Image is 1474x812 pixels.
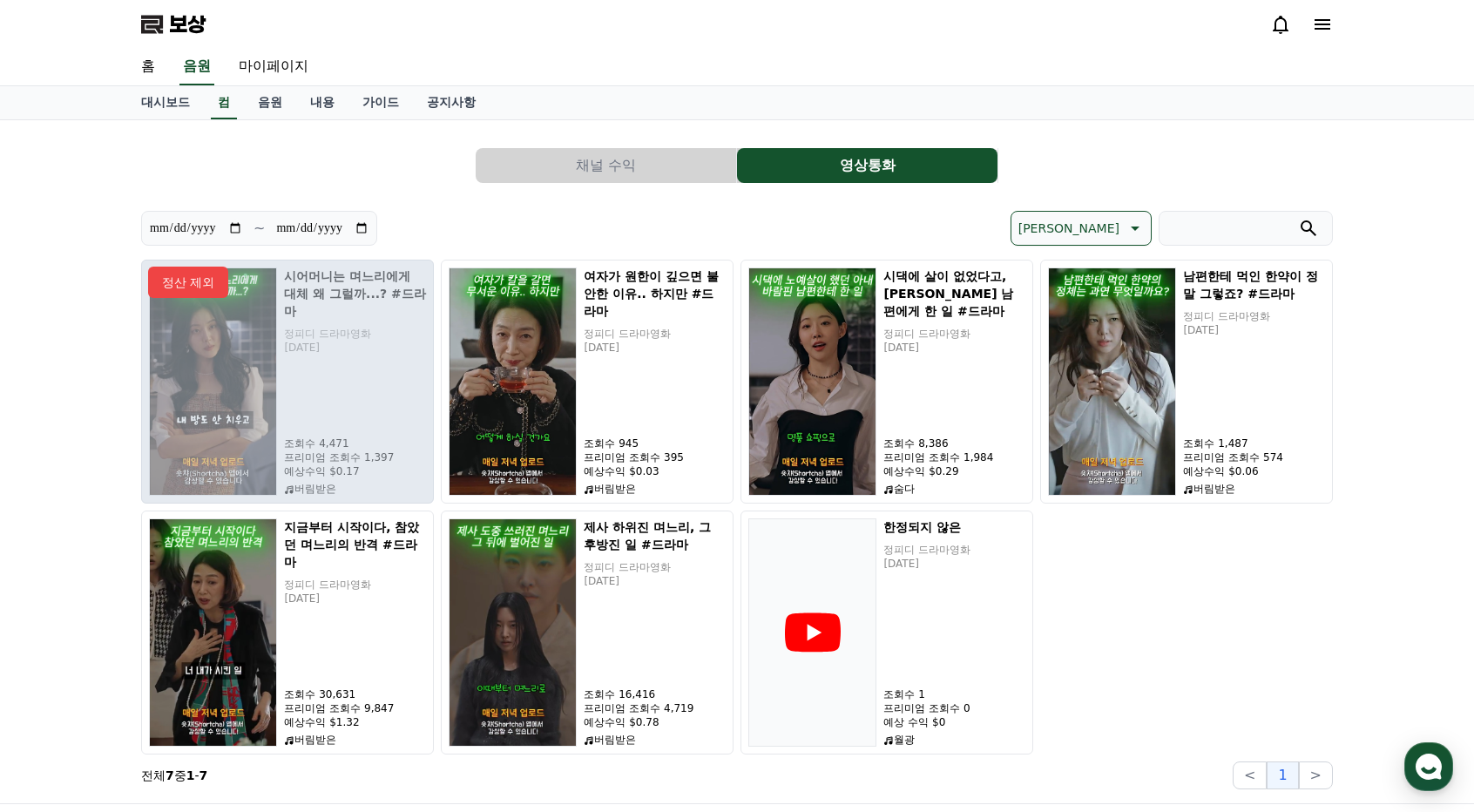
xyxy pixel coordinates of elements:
[883,716,945,728] font: 예상 수익 $0
[449,267,577,496] img: 여자가 원한이 깊으면 불안한 이유.. 하지만 #드라마
[141,95,190,109] font: 대시보드
[1267,761,1298,789] button: 1
[584,688,655,700] font: 조회수 16,416
[284,592,320,605] font: [DATE]
[186,768,195,782] font: 1
[576,157,636,173] font: 채널 수익
[840,157,896,173] font: 영상통화
[584,342,619,354] font: [DATE]
[1278,767,1287,783] font: 1
[594,483,636,495] font: 버림받은
[737,148,997,183] button: 영상통화
[1233,761,1267,789] button: <
[127,86,204,119] a: 대시보드
[584,328,671,340] font: 정피디 드라마영화
[584,451,684,464] font: 프리미엄 조회수 395
[883,465,958,477] font: 예상수익 $0.29
[127,49,169,85] a: 홈
[584,575,619,587] font: [DATE]
[441,260,734,504] button: 여자가 원한이 깊으면 불안한 이유.. 하지만 #드라마 여자가 원한이 깊으면 불안한 이유.. 하지만 #드라마 정피디 드라마영화 [DATE] 조회수 945 프리미엄 조회수 395...
[284,520,419,569] font: 지금부터 시작이다, 참았던 며느리의 반격 #드라마
[348,86,413,119] a: 가이드
[1048,267,1176,496] img: 남편한테 먹인 한약이 정말 그렇죠? #드라마
[254,220,265,236] font: ~
[199,768,208,782] font: 7
[1183,269,1318,301] font: 남편한테 먹인 한약이 정말 그렇죠? #드라마
[584,465,659,477] font: 예상수익 $0.03
[883,451,993,464] font: 프리미엄 조회수 1,984
[195,768,199,782] font: -
[218,95,230,109] font: 컴
[427,95,476,109] font: 공지사항
[737,148,998,183] a: 영상통화
[1183,324,1219,336] font: [DATE]
[441,511,734,754] button: 제사 하위진 며느리, 그 후방진 일 #드라마 제사 하위진 며느리, 그 후방진 일 #드라마 정피디 드라마영화 [DATE] 조회수 16,416 프리미엄 조회수 4,719 예상수익...
[244,86,296,119] a: 음원
[883,558,919,570] font: [DATE]
[740,260,1033,504] button: 시댁에 살이 없었다고, 바람핀 남편에게 한 일 #드라마 시댁에 살이 없었다고, [PERSON_NAME] 남편에게 한 일 #드라마 정피디 드라마영화 [DATE] 조회수 8,38...
[284,716,359,728] font: 예상수익 $1.32
[883,520,961,534] font: 한정되지 않은
[211,86,237,119] a: 컴
[1183,310,1270,322] font: 정피디 드라마영화
[1193,483,1235,495] font: 버림받은
[476,148,736,183] button: 채널 수익
[162,275,214,289] font: 정산 제외
[413,86,490,119] a: 공지사항
[883,544,970,556] font: 정피디 드라마영화
[1018,221,1119,235] font: [PERSON_NAME]
[225,49,322,85] a: 마이페이지
[1183,437,1247,450] font: 조회수 1,487
[584,269,719,318] font: 여자가 원한이 깊으면 불안한 이유.. 하지만 #드라마
[362,95,399,109] font: 가이드
[584,437,639,450] font: 조회수 945
[149,518,277,747] img: 지금부터 시작이다, 참았던 며느리의 반격 #드라마
[894,483,915,495] font: 숨다
[883,328,970,340] font: 정피디 드라마영화
[179,49,214,85] a: 음원
[584,520,711,551] font: 제사 하위진 며느리, 그 후방진 일 #드라마
[284,579,371,591] font: 정피디 드라마영화
[894,734,915,746] font: 월광
[258,95,282,109] font: 음원
[294,734,336,746] font: 버림받은
[284,702,394,714] font: 프리미엄 조회수 9,847
[748,267,876,496] img: 시댁에 살이 없었다고, 바람핀 남편에게 한 일 #드라마
[1011,211,1152,246] button: [PERSON_NAME]
[584,561,671,573] font: 정피디 드라마영화
[883,688,924,700] font: 조회수 1
[296,86,348,119] a: 내용
[883,342,919,354] font: [DATE]
[1244,767,1255,783] font: <
[883,437,948,450] font: 조회수 8,386
[594,734,636,746] font: 버림받은
[141,10,206,38] a: 보상
[584,716,659,728] font: 예상수익 $0.78
[141,768,166,782] font: 전체
[239,58,308,74] font: 마이페이지
[166,768,174,782] font: 7
[883,269,1013,318] font: 시댁에 살이 없었다고, [PERSON_NAME] 남편에게 한 일 #드라마
[1040,260,1333,504] button: 남편한테 먹인 한약이 정말 그렇죠? #드라마 남편한테 먹인 한약이 정말 그렇죠? #드라마 정피디 드라마영화 [DATE] 조회수 1,487 프리미엄 조회수 574 예상수익 $0...
[740,511,1033,754] button: 한정되지 않은 정피디 드라마영화 [DATE] 조회수 1 프리미엄 조회수 0 예상 수익 $0 월광
[883,702,970,714] font: 프리미엄 조회수 0
[141,511,434,754] button: 지금부터 시작이다, 참았던 며느리의 반격 #드라마 지금부터 시작이다, 참았던 며느리의 반격 #드라마 정피디 드라마영화 [DATE] 조회수 30,631 프리미엄 조회수 9,84...
[284,688,355,700] font: 조회수 30,631
[310,95,335,109] font: 내용
[1183,465,1258,477] font: 예상수익 $0.06
[174,768,186,782] font: 중
[1299,761,1333,789] button: >
[169,12,206,37] font: 보상
[449,518,577,747] img: 제사 하위진 며느리, 그 후방진 일 #드라마
[1310,767,1322,783] font: >
[1183,451,1283,464] font: 프리미엄 조회수 574
[584,702,693,714] font: 프리미엄 조회수 4,719
[141,58,155,74] font: 홈
[183,58,211,74] font: 음원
